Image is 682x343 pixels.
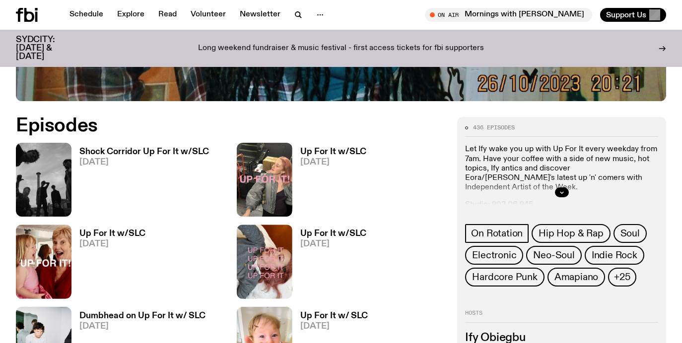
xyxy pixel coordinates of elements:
img: shock corridor 4 SLC [16,143,71,217]
a: Up For It w/SLC[DATE] [292,148,366,217]
span: Hardcore Punk [472,272,537,283]
h3: Up For It w/SLC [300,229,366,238]
a: Up For It w/SLC[DATE] [292,229,366,298]
a: Up For It w/SLC[DATE] [71,229,145,298]
span: On Rotation [471,228,523,239]
h2: Hosts [465,310,658,322]
span: Soul [620,228,640,239]
a: Explore [111,8,150,22]
a: Newsletter [234,8,286,22]
a: Amapiano [547,268,605,286]
button: Support Us [600,8,666,22]
span: [DATE] [300,322,368,331]
a: Schedule [64,8,109,22]
span: Electronic [472,250,516,261]
h3: Up For It w/SLC [79,229,145,238]
span: 436 episodes [473,125,515,130]
p: Long weekend fundraiser & music festival - first access tickets for fbi supporters [198,44,484,53]
h3: Up For It w/SLC [300,148,366,156]
span: Hip Hop & Rap [539,228,603,239]
h3: SYDCITY: [DATE] & [DATE] [16,36,79,61]
span: Indie Rock [592,250,637,261]
span: Amapiano [554,272,598,283]
a: Soul [614,224,647,243]
a: Neo-Soul [526,246,581,265]
span: [DATE] [300,240,366,248]
a: Read [152,8,183,22]
a: Indie Rock [585,246,644,265]
span: Support Us [606,10,646,19]
span: [DATE] [79,240,145,248]
span: [DATE] [79,158,209,167]
a: Volunteer [185,8,232,22]
a: Shock Corridor Up For It w/SLC[DATE] [71,148,209,217]
a: On Rotation [465,224,529,243]
span: +25 [614,272,630,283]
p: Let Ify wake you up with Up For It every weekday from 7am. Have your coffee with a side of new mu... [465,145,658,192]
h3: Shock Corridor Up For It w/SLC [79,148,209,156]
span: [DATE] [79,322,205,331]
a: Hardcore Punk [465,268,544,286]
a: Electronic [465,246,523,265]
button: On AirMornings with [PERSON_NAME] [425,8,592,22]
h2: Episodes [16,117,445,135]
h3: Dumbhead on Up For It w/ SLC [79,312,205,320]
span: Neo-Soul [533,250,574,261]
h3: Up For It w/ SLC [300,312,368,320]
span: [DATE] [300,158,366,167]
a: Hip Hop & Rap [532,224,610,243]
button: +25 [608,268,636,286]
